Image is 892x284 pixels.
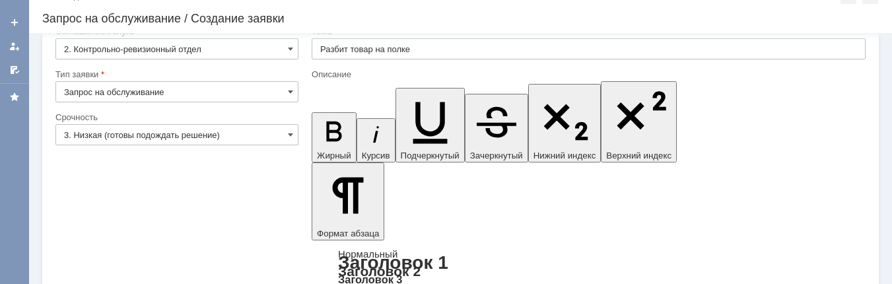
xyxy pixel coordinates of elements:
div: Соглашение/Услуга [55,27,296,36]
span: Верхний индекс [606,151,671,160]
div: Тип заявки [55,70,296,79]
a: Создать заявку [4,12,25,33]
span: Формат абзаца [317,229,379,238]
div: Добрый день! Покупатель уронил товар на пол, разбита крышка крем для рук MAGIE akademie Восстанов... [5,5,193,69]
button: Подчеркнутый [395,88,465,162]
a: Заголовок 2 [338,264,421,279]
a: Мои согласования [4,59,25,81]
span: Зачеркнутый [470,151,523,160]
div: Срочность [55,113,296,122]
a: Заголовок 1 [338,252,448,273]
button: Нижний индекс [528,84,601,162]
button: Курсив [357,118,395,162]
a: Мои заявки [4,36,25,57]
button: Верхний индекс [601,81,677,162]
div: Описание [312,70,863,79]
div: Запрос на обслуживание / Создание заявки [42,12,879,25]
span: Нижний индекс [533,151,596,160]
button: Жирный [312,112,357,162]
span: Подчеркнутый [401,151,460,160]
div: Тема [312,27,863,36]
span: Курсив [362,151,390,160]
button: Зачеркнутый [465,94,528,162]
a: Нормальный [338,248,397,260]
button: Формат абзаца [312,162,384,240]
span: Жирный [317,151,351,160]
